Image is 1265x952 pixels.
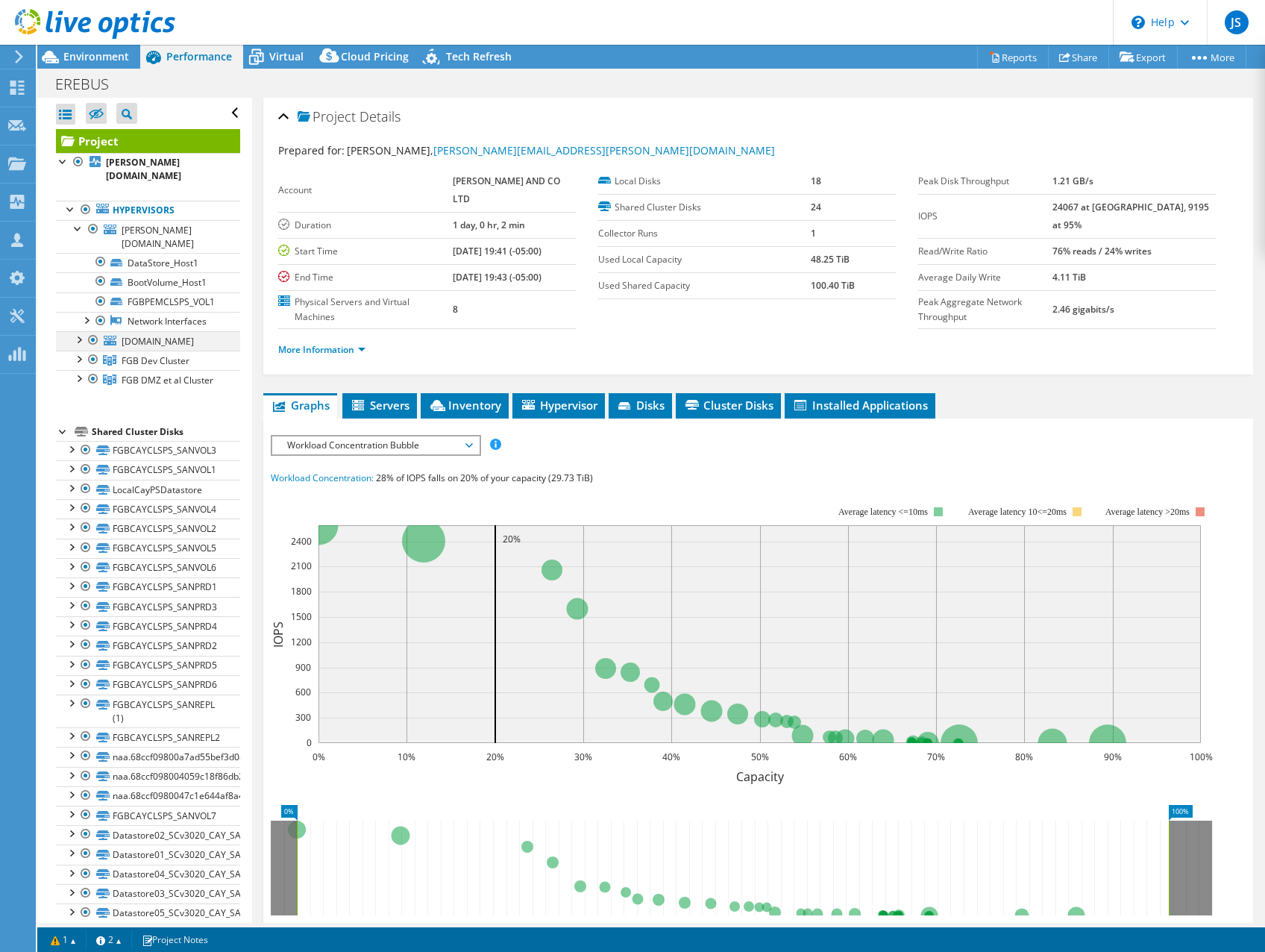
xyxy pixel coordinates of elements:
[56,865,240,884] a: Datastore04_SCv3020_CAY_SAN
[503,533,521,545] text: 20%
[131,930,219,949] a: Project Notes
[56,747,240,766] a: naa.68ccf09800a7ad55bef3d08c71e23817
[56,597,240,616] a: FGBCAYCLSPS_SANPRD3
[1105,507,1190,517] text: Average latency >20ms
[1052,303,1114,316] b: 2.46 gigabits/s
[56,460,240,480] a: FGBCAYCLSPS_SANVOL1
[56,806,240,825] a: FGBCAYCLSPS_SANVOL7
[291,535,312,548] text: 2400
[56,786,240,806] a: naa.68ccf0980047c1e644af8a456f44cb4f
[1177,46,1246,69] a: More
[811,253,850,266] b: 48.25 TiB
[56,695,240,727] a: FGBCAYCLSPS_SANREPL (1)
[56,312,240,331] a: Network Interfaces
[278,183,452,198] label: Account
[398,751,415,763] text: 10%
[683,398,773,413] span: Cluster Disks
[1190,751,1213,763] text: 100%
[56,129,240,153] a: Project
[313,751,325,763] text: 0%
[811,201,821,213] b: 24
[271,472,374,484] span: Workload Concentration:
[278,343,365,356] a: More Information
[122,224,194,250] span: [PERSON_NAME][DOMAIN_NAME]
[270,621,286,647] text: IOPS
[122,354,189,367] span: FGB Dev Cluster
[977,46,1049,69] a: Reports
[839,751,857,763] text: 60%
[574,751,592,763] text: 30%
[968,507,1067,517] tspan: Average latency 10<=20ms
[56,499,240,519] a: FGBCAYCLSPS_SANVOL4
[446,49,512,63] span: Tech Refresh
[56,153,240,186] a: [PERSON_NAME][DOMAIN_NAME]
[56,292,240,312] a: FGBPEMCLSPS_VOL1
[56,616,240,636] a: FGBCAYCLSPS_SANPRD4
[56,577,240,597] a: FGBCAYCLSPS_SANPRD1
[291,610,312,623] text: 1500
[1104,751,1122,763] text: 90%
[291,585,312,598] text: 1800
[56,253,240,272] a: DataStore_Host1
[86,930,132,949] a: 2
[350,398,409,413] span: Servers
[751,751,769,763] text: 50%
[598,278,811,293] label: Used Shared Capacity
[811,227,816,239] b: 1
[56,539,240,558] a: FGBCAYCLSPS_SANVOL5
[291,636,312,648] text: 1200
[56,656,240,675] a: FGBCAYCLSPS_SANPRD5
[453,219,525,231] b: 1 day, 0 hr, 2 min
[63,49,129,63] span: Environment
[918,209,1052,224] label: IOPS
[271,398,330,413] span: Graphs
[838,507,928,517] tspan: Average latency <=10ms
[918,295,1052,325] label: Peak Aggregate Network Throughput
[278,295,452,325] label: Physical Servers and Virtual Machines
[56,272,240,292] a: BootVolume_Host1
[360,107,401,125] span: Details
[616,398,665,413] span: Disks
[918,244,1052,259] label: Read/Write Ratio
[598,200,811,215] label: Shared Cluster Disks
[298,110,356,125] span: Project
[295,711,311,724] text: 300
[341,49,409,63] span: Cloud Pricing
[122,374,213,386] span: FGB DMZ et al Cluster
[736,768,785,785] text: Capacity
[56,480,240,499] a: LocalCayPSDatastore
[918,174,1052,189] label: Peak Disk Throughput
[598,174,811,189] label: Local Disks
[56,675,240,695] a: FGBCAYCLSPS_SANPRD6
[56,370,240,389] a: FGB DMZ et al Cluster
[92,423,240,441] div: Shared Cluster Disks
[106,156,181,182] b: [PERSON_NAME][DOMAIN_NAME]
[1052,175,1093,187] b: 1.21 GB/s
[56,767,240,786] a: naa.68ccf098004059c18f86db270f1cfc3a
[1225,10,1249,34] span: JS
[598,226,811,241] label: Collector Runs
[1015,751,1033,763] text: 80%
[1052,271,1086,284] b: 4.11 TiB
[56,884,240,904] a: Datastore03_SCv3020_CAY_SAN
[56,727,240,747] a: FGBCAYCLSPS_SANREPL2
[453,303,458,316] b: 8
[1131,16,1145,29] svg: \n
[811,279,855,292] b: 100.40 TiB
[56,558,240,577] a: FGBCAYCLSPS_SANVOL6
[278,270,452,285] label: End Time
[376,472,593,484] span: 28% of IOPS falls on 20% of your capacity (29.73 TiB)
[278,218,452,233] label: Duration
[291,560,312,572] text: 2100
[453,271,542,284] b: [DATE] 19:43 (-05:00)
[56,201,240,220] a: Hypervisors
[278,143,345,157] label: Prepared for:
[520,398,597,413] span: Hypervisor
[662,751,680,763] text: 40%
[56,441,240,460] a: FGBCAYCLSPS_SANVOL3
[927,751,945,763] text: 70%
[122,335,194,348] span: [DOMAIN_NAME]
[433,143,775,157] a: [PERSON_NAME][EMAIL_ADDRESS][PERSON_NAME][DOMAIN_NAME]
[56,351,240,370] a: FGB Dev Cluster
[56,845,240,864] a: Datastore01_SCv3020_CAY_SAN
